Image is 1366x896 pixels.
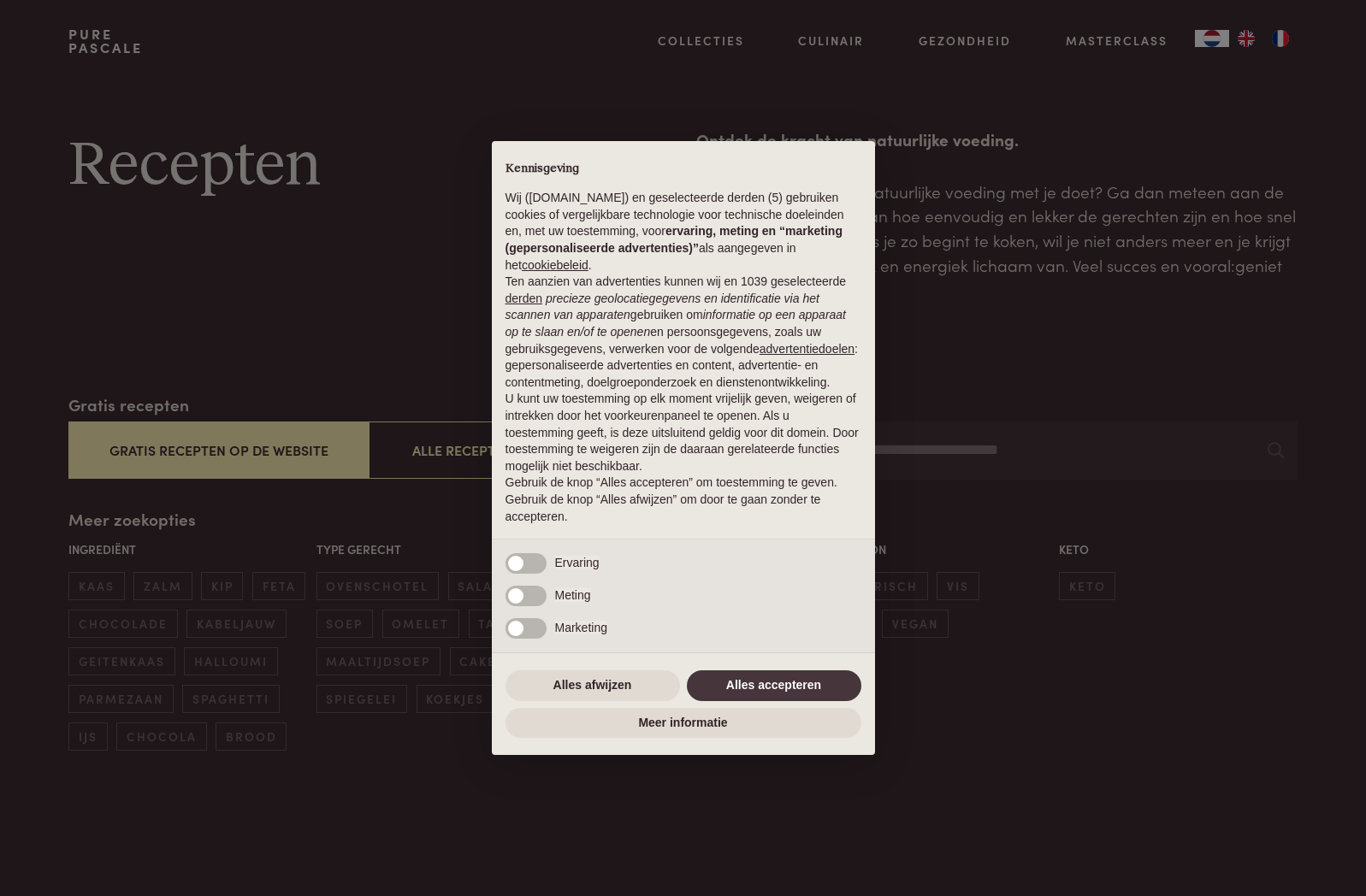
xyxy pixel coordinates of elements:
p: Gebruik de knop “Alles accepteren” om toestemming te geven. Gebruik de knop “Alles afwijzen” om d... [506,475,861,525]
h2: Kennisgeving [506,162,861,177]
button: Alles accepteren [687,670,861,701]
em: precieze geolocatiegegevens en identificatie via het scannen van apparaten [506,292,819,322]
span: Ervaring [555,556,600,569]
p: Wij ([DOMAIN_NAME]) en geselecteerde derden (5) gebruiken cookies of vergelijkbare technologie vo... [506,190,861,274]
p: U kunt uw toestemming op elk moment vrijelijk geven, weigeren of intrekken door het voorkeurenpan... [506,391,861,475]
span: Marketing [555,621,607,634]
button: Meer informatie [506,708,861,739]
button: advertentiedoelen [760,341,854,358]
em: informatie op een apparaat op te slaan en/of te openen [506,308,847,339]
button: derden [506,291,543,308]
a: cookiebeleid [522,258,588,272]
button: Alles afwijzen [506,670,680,701]
strong: ervaring, meting en “marketing (gepersonaliseerde advertenties)” [506,224,843,255]
p: Ten aanzien van advertenties kunnen wij en 1039 geselecteerde gebruiken om en persoonsgegevens, z... [506,274,861,391]
span: Meting [555,588,591,602]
